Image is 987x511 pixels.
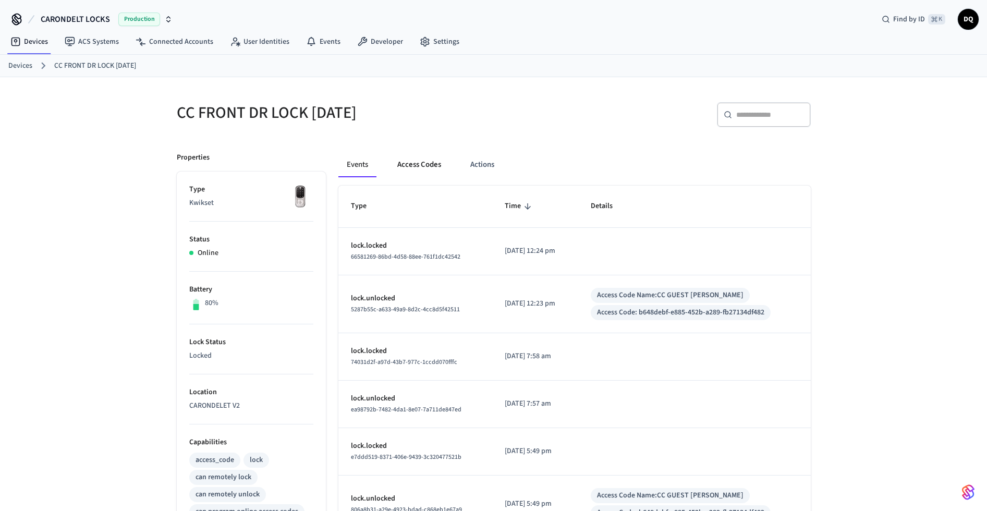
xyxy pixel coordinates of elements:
[250,455,263,466] div: lock
[127,32,222,51] a: Connected Accounts
[54,60,136,71] a: CC FRONT DR LOCK [DATE]
[893,14,925,25] span: Find by ID
[338,152,811,177] div: ant example
[959,10,978,29] span: DQ
[41,13,110,26] span: CARONDELT LOCKS
[505,398,565,409] p: [DATE] 7:57 am
[189,437,313,448] p: Capabilities
[597,490,744,501] div: Access Code Name: CC GUEST [PERSON_NAME]
[351,346,480,357] p: lock.locked
[189,198,313,209] p: Kwikset
[198,248,218,259] p: Online
[873,10,954,29] div: Find by ID⌘ K
[351,441,480,452] p: lock.locked
[177,152,210,163] p: Properties
[505,246,565,257] p: [DATE] 12:24 pm
[505,198,534,214] span: Time
[351,453,461,461] span: e7ddd519-8371-406e-9439-3c320477521b
[189,400,313,411] p: CARONDELET V2
[351,358,457,367] span: 74031d2f-a97d-43b7-977c-1ccdd070fffc
[196,455,234,466] div: access_code
[597,307,764,318] div: Access Code: b648debf-e885-452b-a289-fb27134df482
[196,489,260,500] div: can remotely unlock
[958,9,979,30] button: DQ
[591,198,626,214] span: Details
[505,498,565,509] p: [DATE] 5:49 pm
[222,32,298,51] a: User Identities
[462,152,503,177] button: Actions
[177,102,488,124] h5: CC FRONT DR LOCK [DATE]
[411,32,468,51] a: Settings
[351,293,480,304] p: lock.unlocked
[189,387,313,398] p: Location
[351,252,460,261] span: 66581269-86bd-4d58-88ee-761f1dc42542
[389,152,449,177] button: Access Codes
[189,284,313,295] p: Battery
[205,298,218,309] p: 80%
[928,14,945,25] span: ⌘ K
[338,152,376,177] button: Events
[505,446,565,457] p: [DATE] 5:49 pm
[56,32,127,51] a: ACS Systems
[196,472,251,483] div: can remotely lock
[351,493,480,504] p: lock.unlocked
[351,393,480,404] p: lock.unlocked
[287,184,313,210] img: Yale Assure Touchscreen Wifi Smart Lock, Satin Nickel, Front
[351,405,461,414] span: ea98792b-7482-4da1-8e07-7a711de847ed
[351,240,480,251] p: lock.locked
[189,234,313,245] p: Status
[189,350,313,361] p: Locked
[189,184,313,195] p: Type
[505,351,565,362] p: [DATE] 7:58 am
[597,290,744,301] div: Access Code Name: CC GUEST [PERSON_NAME]
[505,298,565,309] p: [DATE] 12:23 pm
[189,337,313,348] p: Lock Status
[298,32,349,51] a: Events
[351,305,460,314] span: 5287b55c-a633-49a9-8d2c-4cc8d5f42511
[351,198,380,214] span: Type
[962,484,974,501] img: SeamLogoGradient.69752ec5.svg
[8,60,32,71] a: Devices
[118,13,160,26] span: Production
[349,32,411,51] a: Developer
[2,32,56,51] a: Devices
